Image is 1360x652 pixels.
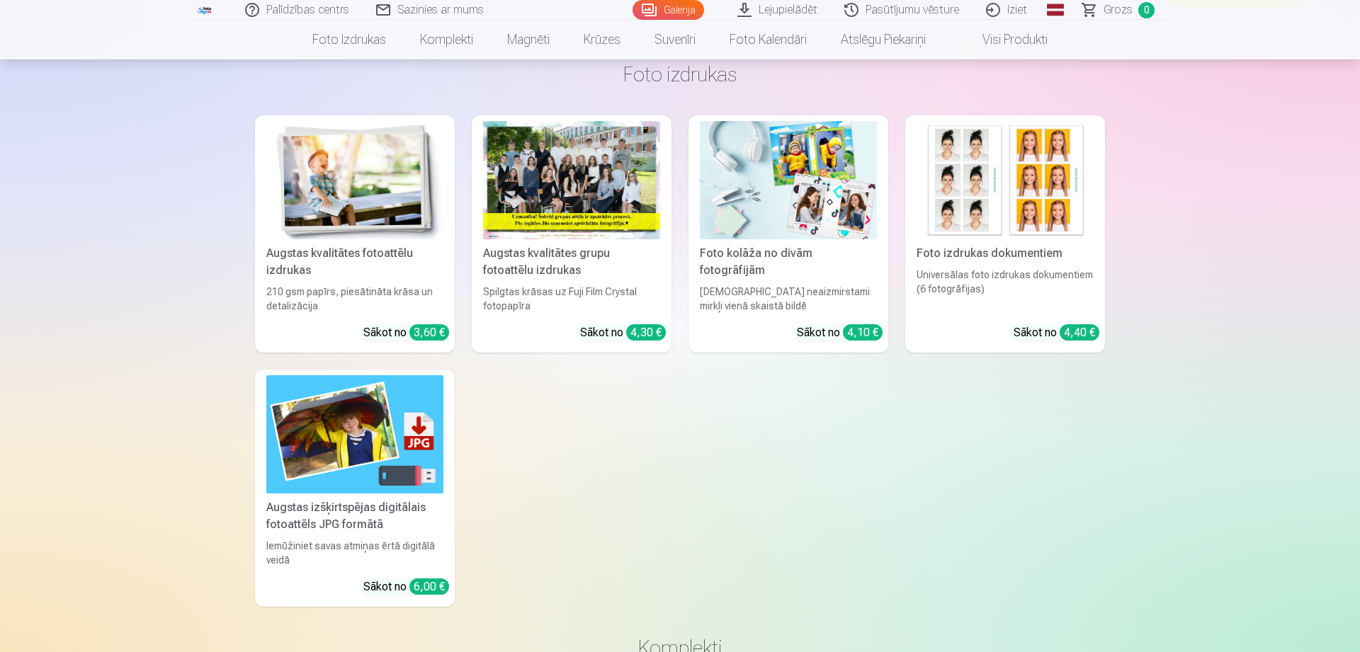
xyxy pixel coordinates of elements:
a: Krūzes [567,20,637,59]
a: Atslēgu piekariņi [824,20,943,59]
div: 4,10 € [843,324,883,341]
a: Visi produkti [943,20,1065,59]
a: Foto kalendāri [713,20,824,59]
a: Foto izdrukas [295,20,403,59]
a: Komplekti [403,20,490,59]
div: 3,60 € [409,324,449,341]
div: Sākot no [580,324,666,341]
img: Foto izdrukas dokumentiem [917,121,1094,239]
img: Augstas izšķirtspējas digitālais fotoattēls JPG formātā [266,375,443,493]
div: 6,00 € [409,578,449,595]
div: Spilgtas krāsas uz Fuji Film Crystal fotopapīra [477,285,666,313]
a: Augstas izšķirtspējas digitālais fotoattēls JPG formātāAugstas izšķirtspējas digitālais fotoattēl... [255,370,455,607]
div: Iemūžiniet savas atmiņas ērtā digitālā veidā [261,539,449,567]
span: Grozs [1104,1,1133,18]
a: Augstas kvalitātes grupu fotoattēlu izdrukasSpilgtas krāsas uz Fuji Film Crystal fotopapīraSākot ... [472,115,671,353]
div: 4,30 € [626,324,666,341]
span: 0 [1138,2,1155,18]
h3: Foto izdrukas [266,62,1094,87]
div: Augstas kvalitātes grupu fotoattēlu izdrukas [477,245,666,279]
img: Foto kolāža no divām fotogrāfijām [700,121,877,239]
div: Sākot no [363,324,449,341]
a: Augstas kvalitātes fotoattēlu izdrukasAugstas kvalitātes fotoattēlu izdrukas210 gsm papīrs, piesā... [255,115,455,353]
a: Suvenīri [637,20,713,59]
img: /fa1 [197,6,212,14]
a: Foto kolāža no divām fotogrāfijāmFoto kolāža no divām fotogrāfijām[DEMOGRAPHIC_DATA] neaizmirstam... [688,115,888,353]
div: [DEMOGRAPHIC_DATA] neaizmirstami mirkļi vienā skaistā bildē [694,285,883,313]
div: Foto izdrukas dokumentiem [911,245,1099,262]
div: 4,40 € [1060,324,1099,341]
div: Universālas foto izdrukas dokumentiem (6 fotogrāfijas) [911,268,1099,313]
div: Foto kolāža no divām fotogrāfijām [694,245,883,279]
div: 210 gsm papīrs, piesātināta krāsa un detalizācija [261,285,449,313]
a: Foto izdrukas dokumentiemFoto izdrukas dokumentiemUniversālas foto izdrukas dokumentiem (6 fotogr... [905,115,1105,353]
a: Magnēti [490,20,567,59]
div: Augstas kvalitātes fotoattēlu izdrukas [261,245,449,279]
div: Sākot no [797,324,883,341]
div: Sākot no [363,578,449,595]
div: Augstas izšķirtspējas digitālais fotoattēls JPG formātā [261,499,449,533]
img: Augstas kvalitātes fotoattēlu izdrukas [266,121,443,239]
div: Sākot no [1014,324,1099,341]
